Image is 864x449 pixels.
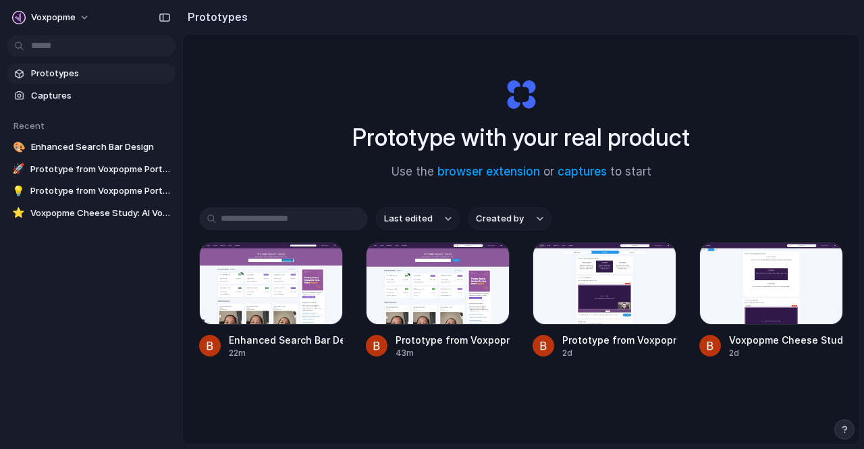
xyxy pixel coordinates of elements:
button: Last edited [376,207,460,230]
div: 🚀 [12,163,25,176]
span: Recent [13,120,45,131]
span: Enhanced Search Bar Design [31,140,170,154]
a: Captures [7,86,175,106]
span: Prototype from Voxpopme Portal: Influence Hearing Sources [30,163,170,176]
div: 💡 [12,184,25,198]
a: Voxpopme Cheese Study: AI Voice Mode EnhancementVoxpopme Cheese Study: AI Voice Mode Enhancement2d [699,242,843,359]
div: ⭐ [12,207,25,220]
div: 2d [729,347,843,359]
div: Prototype from Voxpopme Portal: Influence Hearing Sources [396,333,510,347]
span: Prototype from Voxpopme Portal: Cheese Study v2 [30,184,170,198]
a: 🚀Prototype from Voxpopme Portal: Influence Hearing Sources [7,159,175,180]
a: Prototypes [7,63,175,84]
span: Created by [476,212,524,226]
a: 💡Prototype from Voxpopme Portal: Cheese Study v2 [7,181,175,201]
span: Captures [31,89,170,103]
div: Enhanced Search Bar Design [229,333,343,347]
a: browser extension [437,165,540,178]
a: Prototype from Voxpopme Portal: Influence Hearing SourcesPrototype from Voxpopme Portal: Influenc... [366,242,510,359]
div: 43m [396,347,510,359]
a: 🎨Enhanced Search Bar Design [7,137,175,157]
a: ⭐Voxpopme Cheese Study: AI Voice Mode Enhancement [7,203,175,223]
div: 🎨 [12,140,26,154]
span: Last edited [384,212,433,226]
div: 2d [562,347,676,359]
div: Voxpopme Cheese Study: AI Voice Mode Enhancement [729,333,843,347]
h2: Prototypes [182,9,248,25]
div: 22m [229,347,343,359]
a: Prototype from Voxpopme Portal: Cheese Study v2Prototype from Voxpopme Portal: Cheese Study v22d [533,242,676,359]
a: Enhanced Search Bar DesignEnhanced Search Bar Design22m [199,242,343,359]
a: captures [558,165,607,178]
h1: Prototype with your real product [352,120,690,155]
span: Prototypes [31,67,170,80]
span: Voxpopme Cheese Study: AI Voice Mode Enhancement [30,207,170,220]
span: Use the or to start [391,163,651,181]
span: Voxpopme [31,11,76,24]
div: Prototype from Voxpopme Portal: Cheese Study v2 [562,333,676,347]
button: Created by [468,207,551,230]
button: Voxpopme [7,7,97,28]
